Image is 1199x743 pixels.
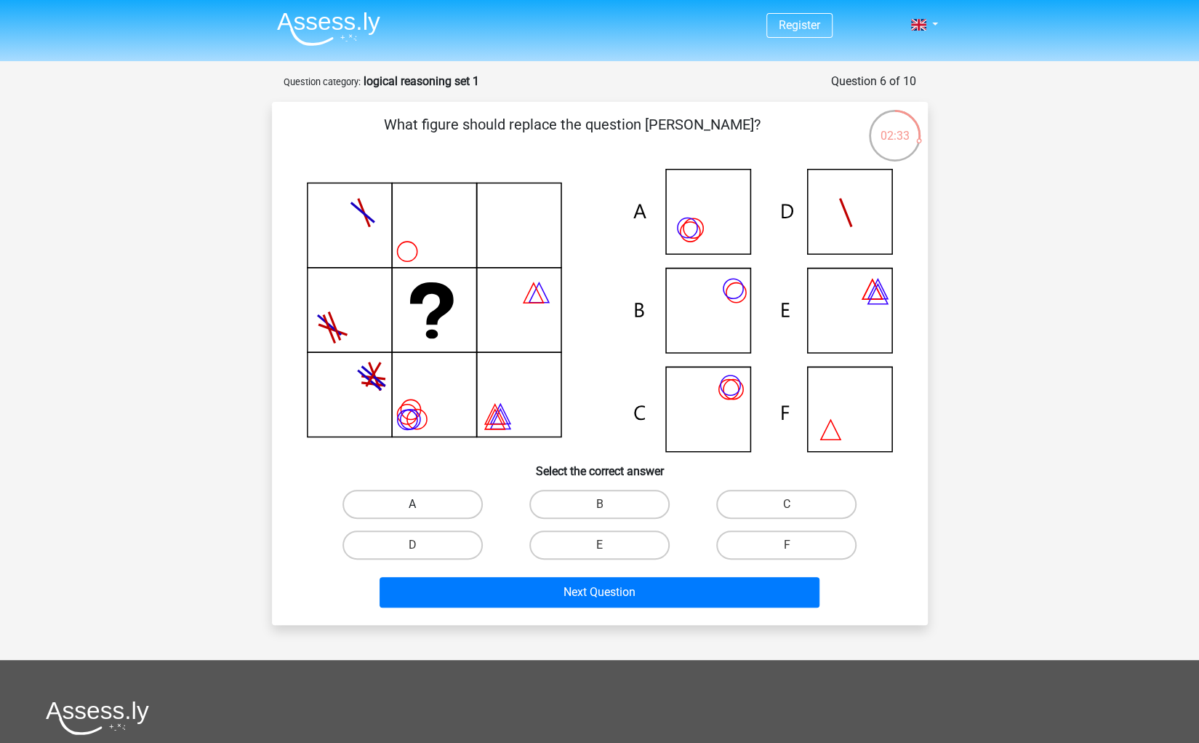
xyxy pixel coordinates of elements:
[529,490,670,519] label: B
[284,76,361,87] small: Question category:
[295,453,905,478] h6: Select the correct answer
[779,18,820,32] a: Register
[716,531,857,560] label: F
[46,701,149,735] img: Assessly logo
[364,74,479,88] strong: logical reasoning set 1
[277,12,380,46] img: Assessly
[380,577,819,608] button: Next Question
[529,531,670,560] label: E
[342,531,483,560] label: D
[716,490,857,519] label: C
[295,114,850,157] p: What figure should replace the question [PERSON_NAME]?
[867,108,922,145] div: 02:33
[342,490,483,519] label: A
[831,73,916,90] div: Question 6 of 10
